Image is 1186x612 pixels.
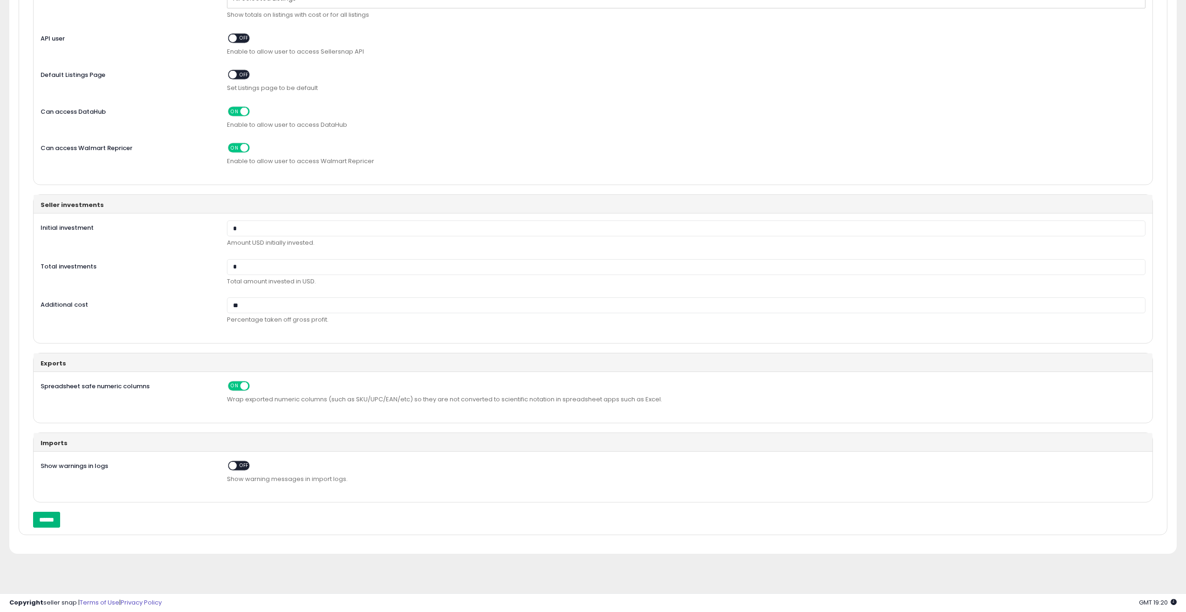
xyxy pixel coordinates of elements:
span: Enable to allow user to access DataHub [227,121,1145,130]
span: ON [229,382,240,390]
span: OFF [237,34,252,42]
label: API user [34,31,220,43]
span: OFF [237,71,252,79]
label: Can access Walmart Repricer [34,141,220,153]
span: Wrap exported numeric columns (such as SKU/UPC/EAN/etc) so they are not converted to scientific n... [227,395,1145,404]
span: OFF [248,144,263,152]
span: ON [229,107,240,115]
span: OFF [248,382,263,390]
label: Initial investment [34,220,220,233]
h3: Seller investments [41,202,1145,208]
span: Show warning messages in import logs. [227,475,1145,484]
span: Enable to allow user to access Sellersnap API [227,48,1145,56]
h3: Imports [41,440,1145,447]
a: Terms of Use [80,598,119,607]
label: Spreadsheet safe numeric columns [34,379,220,391]
p: Amount USD initially invested. [227,239,1145,248]
label: Show warnings in logs [34,459,220,471]
strong: Copyright [9,598,43,607]
span: Enable to allow user to access Walmart Repricer [227,157,1145,166]
span: ON [229,144,240,152]
label: Can access DataHub [34,104,220,117]
p: Show totals on listings with cost or for all listings [227,11,1145,20]
h3: Exports [41,360,1145,367]
p: Percentage taken off gross profit. [227,316,1145,324]
label: Total investments [34,259,220,271]
label: Default Listings Page [34,68,220,80]
div: seller snap | | [9,598,162,607]
a: Privacy Policy [121,598,162,607]
span: OFF [237,461,252,469]
label: Additional cost [34,297,220,309]
span: 2025-08-14 19:20 GMT [1139,598,1177,607]
p: Total amount invested in USD. [227,277,1145,286]
span: OFF [248,107,263,115]
span: Set Listings page to be default [227,84,1145,93]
